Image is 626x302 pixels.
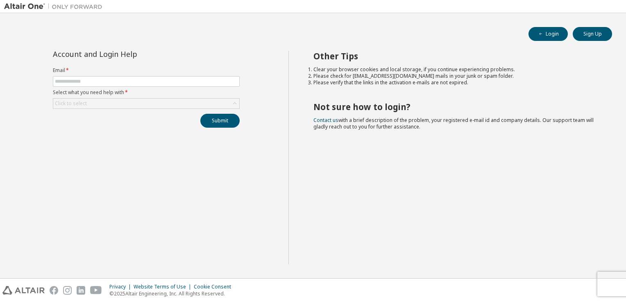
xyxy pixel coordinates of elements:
button: Submit [200,114,240,128]
li: Please verify that the links in the activation e-mails are not expired. [313,79,598,86]
a: Contact us [313,117,338,124]
li: Please check for [EMAIL_ADDRESS][DOMAIN_NAME] mails in your junk or spam folder. [313,73,598,79]
img: linkedin.svg [77,286,85,295]
div: Cookie Consent [194,284,236,290]
button: Login [528,27,568,41]
div: Click to select [53,99,239,108]
div: Privacy [109,284,134,290]
h2: Other Tips [313,51,598,61]
img: youtube.svg [90,286,102,295]
img: facebook.svg [50,286,58,295]
span: with a brief description of the problem, your registered e-mail id and company details. Our suppo... [313,117,594,130]
p: © 2025 Altair Engineering, Inc. All Rights Reserved. [109,290,236,297]
h2: Not sure how to login? [313,101,598,112]
img: Altair One [4,2,107,11]
label: Select what you need help with [53,89,240,96]
img: instagram.svg [63,286,72,295]
label: Email [53,67,240,74]
li: Clear your browser cookies and local storage, if you continue experiencing problems. [313,66,598,73]
div: Website Terms of Use [134,284,194,290]
div: Click to select [55,100,87,107]
div: Account and Login Help [53,51,202,57]
button: Sign Up [573,27,612,41]
img: altair_logo.svg [2,286,45,295]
